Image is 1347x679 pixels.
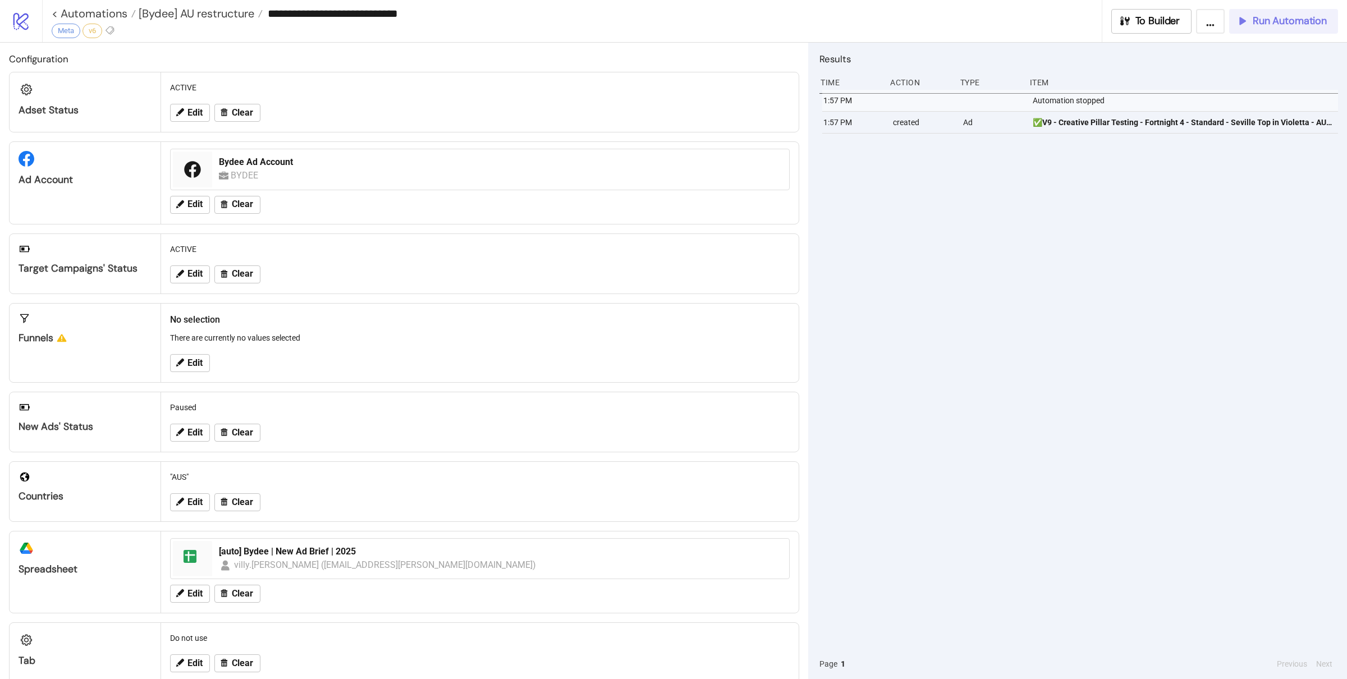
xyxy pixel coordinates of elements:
span: To Builder [1135,15,1180,27]
span: Edit [187,589,203,599]
a: < Automations [52,8,136,19]
button: Next [1313,658,1336,670]
a: [Bydee] AU restructure [136,8,263,19]
span: Clear [232,658,253,668]
span: Clear [232,108,253,118]
a: ✅V9 - Creative Pillar Testing - Fortnight 4 - Standard - Seville Top in Violetta - AUS - [DATE] -... [1033,112,1333,133]
div: Target Campaigns' Status [19,262,152,275]
div: "AUS" [166,466,794,488]
div: BYDEE [231,168,262,182]
div: Tab [19,654,152,667]
div: 1:57 PM [822,90,884,111]
button: ... [1196,9,1225,34]
span: Edit [187,497,203,507]
button: Clear [214,265,260,283]
div: ACTIVE [166,77,794,98]
span: Edit [187,199,203,209]
h2: Configuration [9,52,799,66]
div: Automation stopped [1032,90,1341,111]
h2: Results [819,52,1338,66]
div: Countries [19,490,152,503]
button: Edit [170,654,210,672]
span: Clear [232,269,253,279]
div: ACTIVE [166,238,794,260]
div: [auto] Bydee | New Ad Brief | 2025 [219,545,782,558]
button: Clear [214,424,260,442]
span: Edit [187,108,203,118]
button: Clear [214,493,260,511]
div: Action [889,72,951,93]
button: Clear [214,585,260,603]
div: Ad Account [19,173,152,186]
div: Adset Status [19,104,152,117]
span: Edit [187,658,203,668]
span: [Bydee] AU restructure [136,6,254,21]
div: villy.[PERSON_NAME] ([EMAIL_ADDRESS][PERSON_NAME][DOMAIN_NAME]) [234,558,537,572]
button: Clear [214,104,260,122]
span: Clear [232,428,253,438]
div: v6 [83,24,102,38]
button: To Builder [1111,9,1192,34]
span: Page [819,658,837,670]
div: Spreadsheet [19,563,152,576]
div: 1:57 PM [822,112,884,133]
span: ✅V9 - Creative Pillar Testing - Fortnight 4 - Standard - Seville Top in Violetta - AUS - [DATE] -... [1033,116,1333,129]
span: Clear [232,589,253,599]
div: created [892,112,954,133]
span: Edit [187,428,203,438]
div: Time [819,72,881,93]
button: Clear [214,654,260,672]
button: Clear [214,196,260,214]
div: Do not use [166,627,794,649]
button: Edit [170,104,210,122]
span: Run Automation [1253,15,1327,27]
button: Edit [170,196,210,214]
span: Edit [187,269,203,279]
button: Edit [170,265,210,283]
p: There are currently no values selected [170,332,790,344]
div: Type [959,72,1021,93]
button: Edit [170,585,210,603]
h2: No selection [170,313,790,327]
button: Run Automation [1229,9,1338,34]
button: Edit [170,424,210,442]
div: Ad [962,112,1024,133]
div: Paused [166,397,794,418]
button: 1 [837,658,849,670]
div: Bydee Ad Account [219,156,782,168]
button: Edit [170,493,210,511]
div: New Ads' Status [19,420,152,433]
button: Previous [1273,658,1311,670]
span: Clear [232,497,253,507]
div: Meta [52,24,80,38]
button: Edit [170,354,210,372]
span: Edit [187,358,203,368]
span: Clear [232,199,253,209]
div: Item [1029,72,1338,93]
div: Funnels [19,332,152,345]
